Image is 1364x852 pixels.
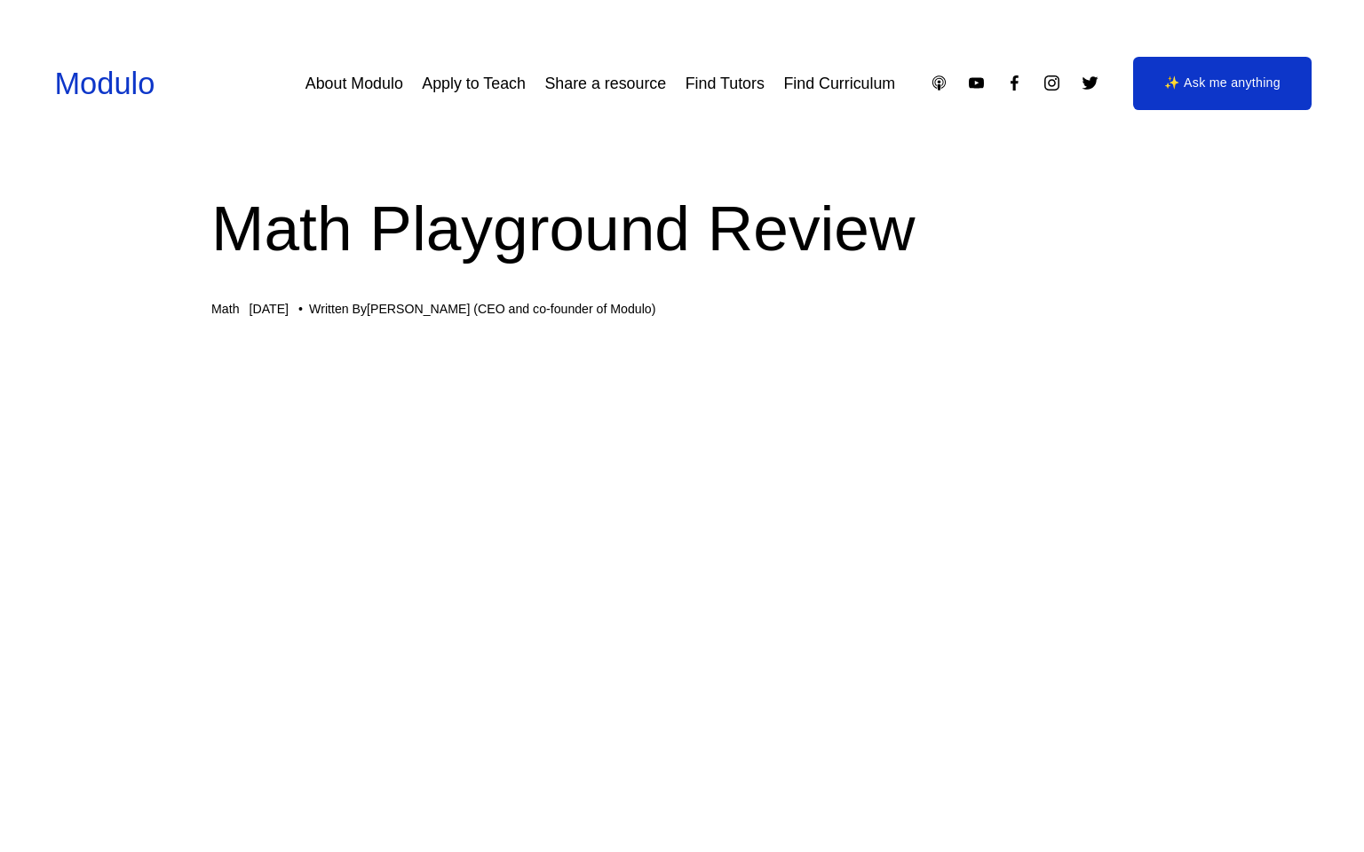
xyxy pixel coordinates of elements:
a: Apply to Teach [422,67,526,99]
a: Find Curriculum [783,67,895,99]
span: [DATE] [250,302,289,316]
a: ✨ Ask me anything [1133,57,1312,109]
a: [PERSON_NAME] (CEO and co-founder of Modulo) [367,302,655,316]
a: Math [211,302,239,316]
h1: Math Playground Review [211,185,1153,273]
a: YouTube [967,74,986,92]
a: Twitter [1081,74,1099,92]
a: Modulo [54,67,155,100]
a: About Modulo [305,67,403,99]
a: Share a resource [544,67,666,99]
a: Find Tutors [686,67,765,99]
a: Apple Podcasts [930,74,948,92]
a: Instagram [1043,74,1061,92]
div: Written By [309,302,655,317]
a: Facebook [1005,74,1024,92]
